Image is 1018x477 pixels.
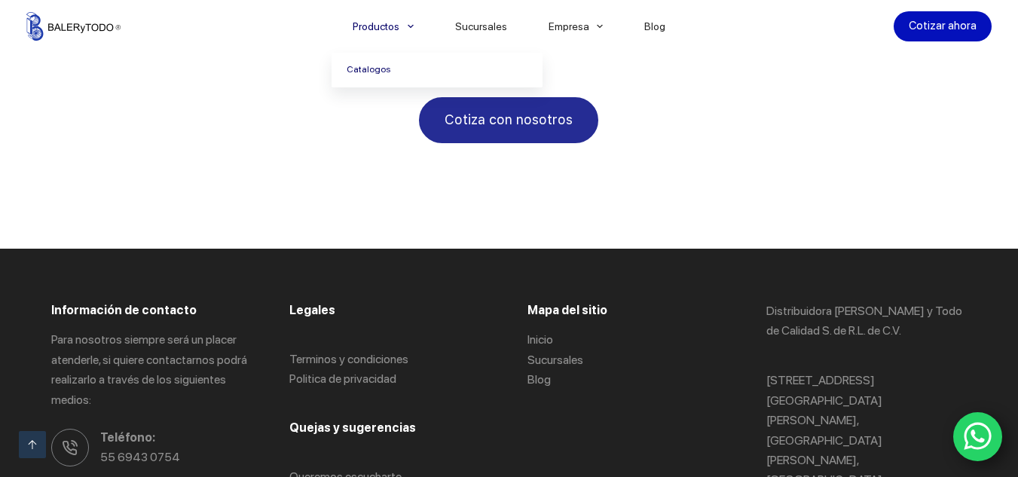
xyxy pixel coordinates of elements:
[100,428,252,448] span: Teléfono:
[527,353,583,367] a: Sucursales
[51,330,252,410] p: Para nosotros siempre será un placer atenderle, si quiere contactarnos podrá realizarlo a través ...
[766,301,967,341] p: Distribuidora [PERSON_NAME] y Todo de Calidad S. de R.L. de C.V.
[527,372,551,387] a: Blog
[527,332,553,347] a: Inicio
[419,97,598,143] a: Cotiza con nosotros
[953,412,1003,462] a: WhatsApp
[445,109,573,131] span: Cotiza con nosotros
[289,303,335,317] span: Legales
[894,11,992,41] a: Cotizar ahora
[527,301,728,320] h3: Mapa del sitio
[100,450,180,464] a: 55 6943 0754
[19,431,46,458] a: Ir arriba
[289,420,416,435] span: Quejas y sugerencias
[289,372,396,386] a: Politica de privacidad
[332,53,543,87] a: Catalogos
[51,301,252,320] h3: Información de contacto
[289,352,408,366] a: Terminos y condiciones
[26,12,121,41] img: Balerytodo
